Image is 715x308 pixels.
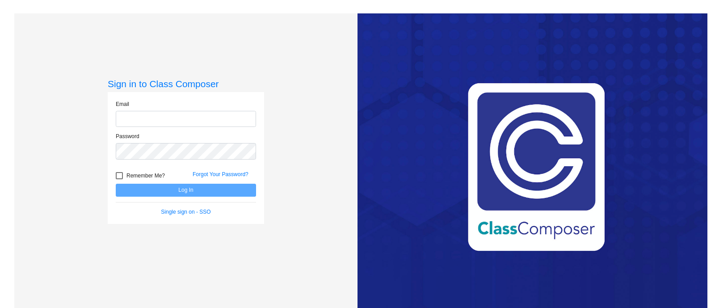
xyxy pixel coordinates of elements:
[161,209,210,215] a: Single sign on - SSO
[126,170,165,181] span: Remember Me?
[116,132,139,140] label: Password
[116,100,129,108] label: Email
[108,78,264,89] h3: Sign in to Class Composer
[193,171,248,177] a: Forgot Your Password?
[116,184,256,197] button: Log In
